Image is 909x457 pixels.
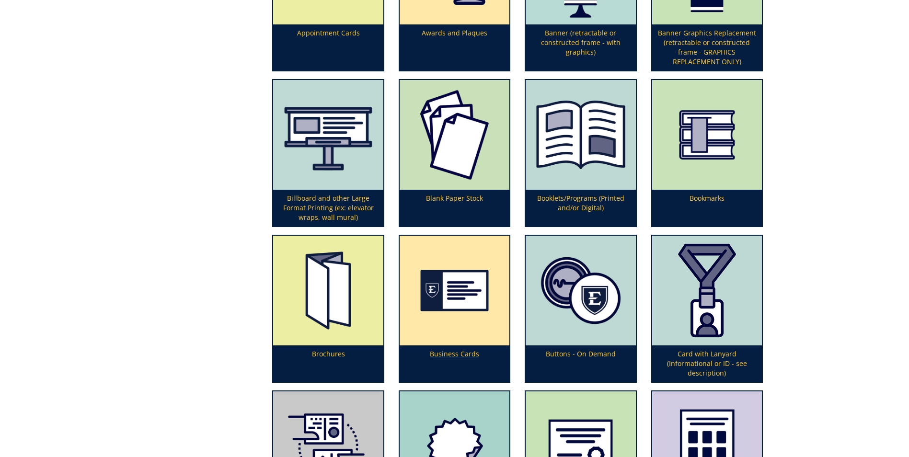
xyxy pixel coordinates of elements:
a: Business Cards [400,236,509,382]
a: Blank Paper Stock [400,80,509,226]
p: Appointment Cards [273,24,383,70]
p: Banner Graphics Replacement (retractable or constructed frame - GRAPHICS REPLACEMENT ONLY) [652,24,762,70]
p: Awards and Plaques [400,24,509,70]
a: Brochures [273,236,383,382]
a: Booklets/Programs (Printed and/or Digital) [526,80,635,226]
img: brochures-655684ddc17079.69539308.png [273,236,383,345]
a: Buttons - On Demand [526,236,635,382]
p: Card with Lanyard (Informational or ID - see description) [652,345,762,382]
img: business%20cards-655684f769de13.42776325.png [400,236,509,345]
p: Banner (retractable or constructed frame - with graphics) [526,24,635,70]
p: Blank Paper Stock [400,190,509,226]
img: card%20with%20lanyard-64d29bdf945cd3.52638038.png [652,236,762,345]
a: Billboard and other Large Format Printing (ex: elevator wraps, wall mural) [273,80,383,226]
img: buttons-6556850c435158.61892814.png [526,236,635,345]
a: Bookmarks [652,80,762,226]
img: bookmarks-655684c13eb552.36115741.png [652,80,762,190]
p: Bookmarks [652,190,762,226]
p: Booklets/Programs (Printed and/or Digital) [526,190,635,226]
p: Business Cards [400,345,509,382]
p: Buttons - On Demand [526,345,635,382]
p: Billboard and other Large Format Printing (ex: elevator wraps, wall mural) [273,190,383,226]
p: Brochures [273,345,383,382]
img: canvas-5fff48368f7674.25692951.png [273,80,383,190]
img: booklet%20or%20program-655684906987b4.38035964.png [526,80,635,190]
a: Card with Lanyard (Informational or ID - see description) [652,236,762,382]
img: blank%20paper-65568471efb8f2.36674323.png [400,80,509,190]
